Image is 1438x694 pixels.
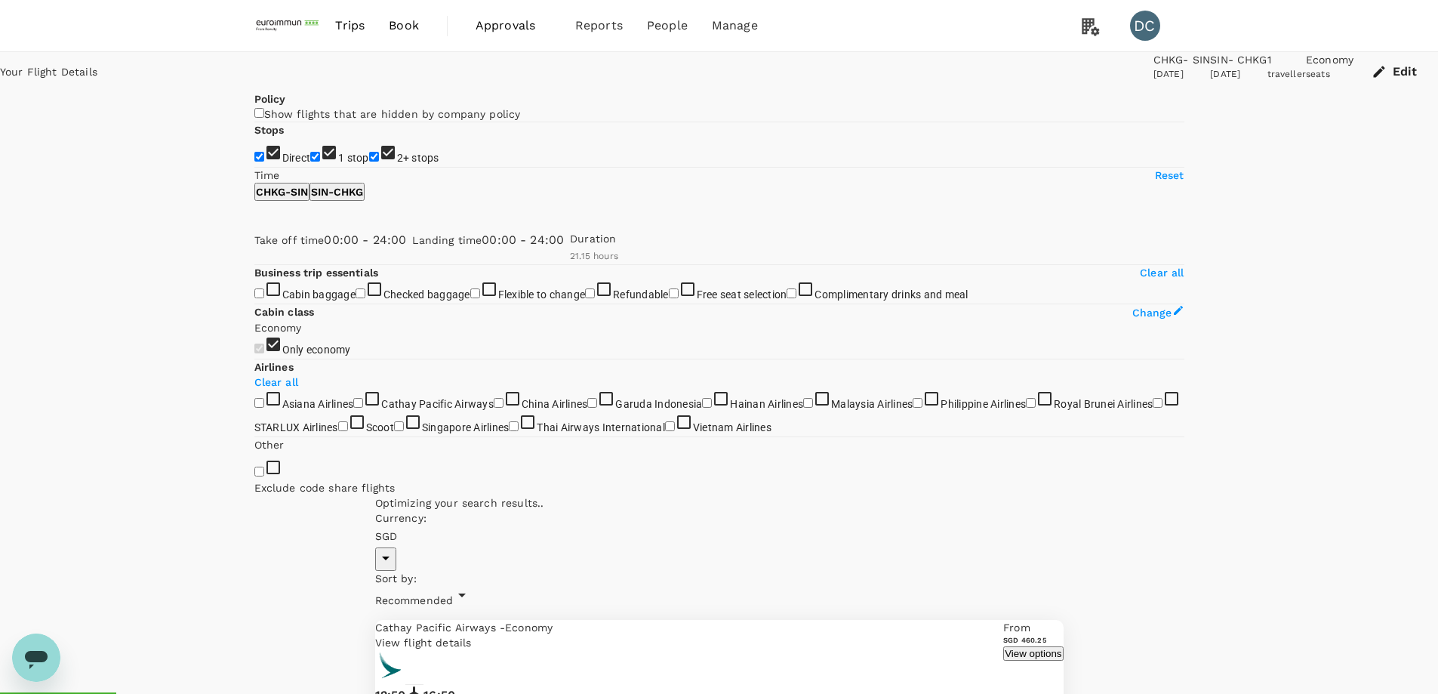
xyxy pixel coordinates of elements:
span: Book [389,17,419,35]
span: Trips [335,17,365,35]
span: Complimentary drinks and meal [814,288,968,301]
input: Scoot [338,421,348,431]
strong: Stops [254,124,285,136]
input: Cabin baggage [254,288,264,298]
p: Take off time [254,233,325,248]
span: China Airlines [522,398,588,410]
span: From [1003,622,1030,634]
strong: Airlines [254,361,294,373]
iframe: Button to launch messaging window, conversation in progress [12,634,60,682]
div: [DATE] [1210,67,1267,82]
p: Optimizing your search results.. [375,495,1064,510]
h6: SGD 460.25 [1003,635,1063,645]
span: 00:00 - 24:00 [324,233,406,247]
input: Direct [254,152,264,162]
input: Checked baggage [356,288,365,298]
input: Cathay Pacific Airways [353,398,363,408]
button: View options [1003,646,1063,661]
p: Exclude code share flights [254,480,1184,495]
span: Singapore Airlines [422,421,510,433]
span: Economy [505,622,553,634]
span: Asiana Airlines [282,398,354,410]
span: People [647,17,688,35]
input: 1 stop [310,152,320,162]
input: Exclude code share flights [254,467,264,477]
span: Cabin baggage [282,288,356,301]
p: Clear all [254,375,1184,390]
p: Reset [1155,168,1184,183]
span: Currency : [375,512,426,524]
span: Checked baggage [383,288,470,301]
span: 1 stop [338,152,369,164]
span: Malaysia Airlines [831,398,913,410]
input: Hainan Airlines [702,398,712,408]
input: Complimentary drinks and meal [787,288,796,298]
strong: Business trip essentials [254,267,379,279]
input: Refundable [585,288,595,298]
span: 21.15 hours [570,251,618,261]
span: Sort by : [375,572,417,585]
span: Cathay Pacific Airways [375,622,500,634]
div: CHKG - SIN [1153,52,1210,67]
span: Approvals [476,17,551,35]
p: Show flights that are hidden by company policy [264,106,521,122]
span: Royal Brunei Airlines [1054,398,1153,410]
span: Only economy [282,344,351,356]
span: Recommended [375,594,454,606]
div: SIN - CHKG [1210,52,1267,67]
input: Vietnam Airlines [665,421,675,431]
span: Reports [575,17,623,35]
div: Economy [1306,52,1353,67]
img: EUROIMMUN (South East Asia) Pte. Ltd. [254,9,324,42]
span: Flexible to change [498,288,586,301]
p: View flight details [375,635,1004,650]
input: Flexible to change [470,288,480,298]
img: CX [375,650,405,680]
input: Singapore Airlines [394,421,404,431]
span: Vietnam Airlines [693,421,771,433]
p: Duration [570,231,618,246]
p: Economy [254,320,1184,335]
p: Clear all [1140,265,1184,280]
span: - [500,622,505,634]
span: Change [1132,307,1172,319]
p: CHKG - SIN [256,184,308,199]
span: STARLUX Airlines [254,421,338,433]
span: Hainan Airlines [730,398,803,410]
span: Philippine Airlines [941,398,1026,410]
input: Asiana Airlines [254,398,264,408]
span: Refundable [613,288,669,301]
p: Policy [254,91,1184,106]
input: Malaysia Airlines [803,398,813,408]
input: Free seat selection [669,288,679,298]
p: Time [254,168,280,183]
span: Thai Airways International [537,421,665,433]
input: Garuda Indonesia [587,398,597,408]
input: Philippine Airlines [913,398,922,408]
span: 00:00 - 24:00 [482,233,564,247]
p: Other [254,437,285,452]
button: Edit [1353,52,1438,91]
span: Scoot [366,421,394,433]
input: Thai Airways International [509,421,519,431]
span: Garuda Indonesia [615,398,702,410]
div: traveller [1267,67,1306,82]
button: Open [375,547,396,571]
span: 2+ stops [397,152,439,164]
p: SIN - CHKG [311,184,363,199]
div: [DATE] [1153,67,1210,82]
div: DC [1130,11,1160,41]
input: Only economy [254,344,264,353]
input: China Airlines [494,398,503,408]
strong: Cabin class [254,306,315,318]
div: seats [1306,67,1353,82]
span: Direct [282,152,311,164]
span: Manage [712,17,758,35]
input: STARLUX Airlines [1153,398,1162,408]
span: Free seat selection [697,288,787,301]
input: 2+ stops [369,152,379,162]
div: 1 [1267,52,1306,67]
input: Royal Brunei Airlines [1026,398,1036,408]
span: Cathay Pacific Airways [381,398,494,410]
p: Landing time [412,233,482,248]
